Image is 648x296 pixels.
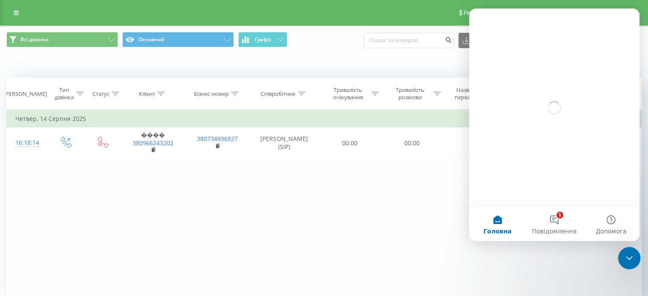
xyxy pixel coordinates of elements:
[319,127,381,159] td: 00:00
[92,90,109,98] div: Статус
[364,33,454,48] input: Пошук за номером
[7,110,642,127] td: Четвер, 14 Серпня 2025
[261,90,296,98] div: Співробітник
[255,37,271,43] span: Графік
[20,36,49,43] span: Всі дзвінки
[238,32,287,47] button: Графік
[6,32,118,47] button: Всі дзвінки
[139,90,155,98] div: Клієнт
[132,139,173,147] a: 380966243202
[618,247,641,270] iframe: Intercom live chat
[389,86,431,101] div: Тривалість розмови
[4,90,47,98] div: [PERSON_NAME]
[54,86,74,101] div: Тип дзвінка
[464,9,526,16] span: Реферальна програма
[458,33,504,48] button: Експорт
[451,86,495,101] div: Назва схеми переадресації
[469,9,639,241] iframe: Intercom live chat
[122,32,234,47] button: Основний
[381,127,443,159] td: 00:00
[250,127,319,159] td: [PERSON_NAME] (SIP)
[327,86,369,101] div: Тривалість очікування
[194,90,229,98] div: Бізнес номер
[121,127,185,159] td: ����
[15,135,38,151] div: 16:18:14
[197,135,238,143] a: 380734896827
